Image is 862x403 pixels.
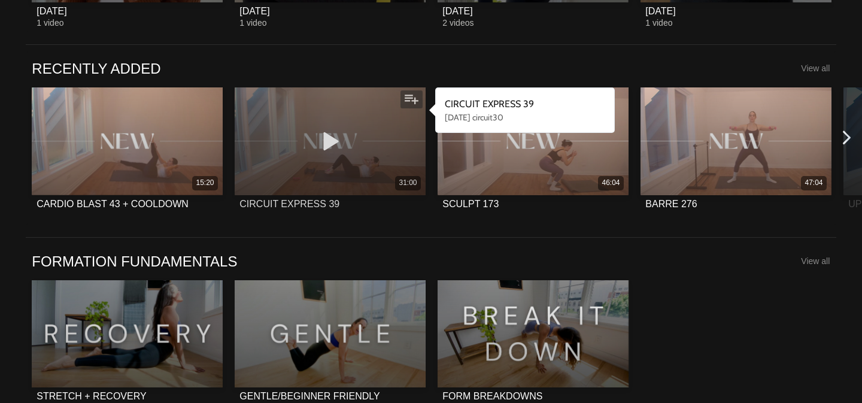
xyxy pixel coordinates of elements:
[239,390,380,402] div: GENTLE/BEGINNER FRIENDLY
[32,59,160,78] a: RECENTLY ADDED
[801,256,830,266] a: View all
[196,178,214,188] div: 15:20
[641,87,831,220] a: BARRE 27647:04BARRE 276
[32,87,223,220] a: CARDIO BLAST 43 + COOLDOWN15:20CARDIO BLAST 43 + COOLDOWN
[399,178,417,188] div: 31:00
[37,18,63,28] span: 1 video
[801,63,830,73] a: View all
[235,87,426,220] a: CIRCUIT EXPRESS 3931:00CIRCUIT EXPRESS 39
[602,178,620,188] div: 46:04
[442,18,474,28] span: 2 videos
[37,390,146,402] div: STRETCH + RECOVERY
[32,252,237,271] a: FORMATION FUNDAMENTALS
[445,111,605,123] div: [DATE] circuit30
[445,98,534,110] strong: CIRCUIT EXPRESS 39
[239,5,269,17] div: [DATE]
[400,90,423,108] button: Add to my list
[442,5,472,17] div: [DATE]
[442,198,499,210] div: SCULPT 173
[442,390,542,402] div: FORM BREAKDOWNS
[37,5,66,17] div: [DATE]
[645,18,672,28] span: 1 video
[438,87,629,220] a: SCULPT 17346:04SCULPT 173
[37,198,189,210] div: CARDIO BLAST 43 + COOLDOWN
[239,198,339,210] div: CIRCUIT EXPRESS 39
[645,198,697,210] div: BARRE 276
[805,178,823,188] div: 47:04
[239,18,266,28] span: 1 video
[645,5,675,17] div: [DATE]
